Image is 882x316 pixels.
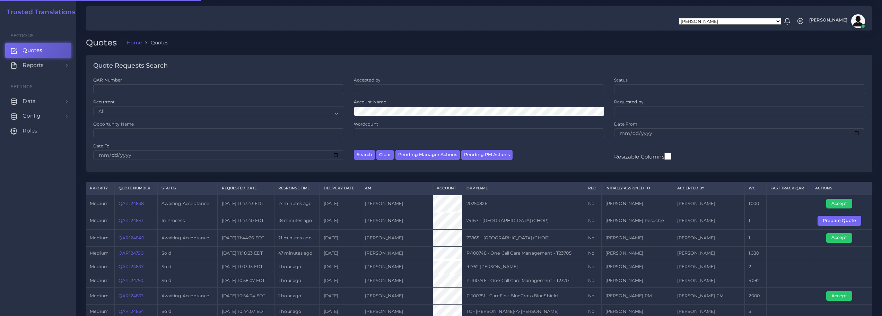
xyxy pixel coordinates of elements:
[86,38,122,48] h2: Quotes
[218,229,274,246] td: [DATE] 11:44:26 EDT
[826,199,852,208] button: Accept
[320,288,361,305] td: [DATE]
[584,274,601,287] td: No
[158,229,218,246] td: Awaiting Acceptance
[93,77,122,83] label: QAR Number
[673,288,745,305] td: [PERSON_NAME] PM
[90,309,108,314] span: medium
[811,182,872,195] th: Actions
[320,274,361,287] td: [DATE]
[320,212,361,229] td: [DATE]
[601,246,673,260] td: [PERSON_NAME]
[119,293,143,298] a: QAR124833
[745,260,766,274] td: 2
[462,212,584,229] td: 74167 - [GEOGRAPHIC_DATA] (CHOP)
[809,18,847,23] span: [PERSON_NAME]
[601,274,673,287] td: [PERSON_NAME]
[5,94,71,109] a: Data
[2,8,76,16] a: Trusted Translations
[119,201,144,206] a: QAR124838
[119,278,143,283] a: QAR124750
[23,97,36,105] span: Data
[584,229,601,246] td: No
[218,212,274,229] td: [DATE] 11:47:40 EDT
[584,195,601,212] td: No
[90,293,108,298] span: medium
[23,112,41,120] span: Config
[766,182,811,195] th: Fast Track QAR
[601,212,673,229] td: [PERSON_NAME] Resuche
[745,274,766,287] td: 4082
[851,14,865,28] img: avatar
[5,43,71,58] a: Quotes
[320,195,361,212] td: [DATE]
[361,274,433,287] td: [PERSON_NAME]
[218,260,274,274] td: [DATE] 11:03:13 EDT
[274,212,320,229] td: 18 minutes ago
[462,195,584,212] td: 20250826
[158,182,218,195] th: Status
[274,182,320,195] th: Response Time
[601,229,673,246] td: [PERSON_NAME]
[320,260,361,274] td: [DATE]
[462,260,584,274] td: 91762 [PERSON_NAME]
[826,200,857,206] a: Accept
[93,121,134,127] label: Opportunity Name
[361,195,433,212] td: [PERSON_NAME]
[11,84,33,89] span: Settings
[361,246,433,260] td: [PERSON_NAME]
[826,291,852,301] button: Accept
[218,274,274,287] td: [DATE] 10:58:07 EDT
[673,246,745,260] td: [PERSON_NAME]
[23,61,44,69] span: Reports
[614,99,644,105] label: Requested by
[119,264,143,269] a: QAR124837
[673,274,745,287] td: [PERSON_NAME]
[395,150,460,160] button: Pending Manager Actions
[818,218,866,223] a: Prepare Quote
[5,58,71,72] a: Reports
[93,99,115,105] label: Recurrent
[462,274,584,287] td: P-100746 - One Call Care Management - T23701
[320,182,361,195] th: Delivery Date
[361,212,433,229] td: [PERSON_NAME]
[158,288,218,305] td: Awaiting Acceptance
[274,288,320,305] td: 1 hour ago
[361,182,433,195] th: AM
[673,260,745,274] td: [PERSON_NAME]
[376,150,394,160] button: Clear
[673,182,745,195] th: Accepted by
[93,143,110,149] label: Date To
[354,99,386,105] label: Account Name
[673,195,745,212] td: [PERSON_NAME]
[584,246,601,260] td: No
[826,235,857,240] a: Accept
[320,229,361,246] td: [DATE]
[5,109,71,123] a: Config
[90,218,108,223] span: medium
[664,152,671,161] input: Resizable Columns
[119,218,143,223] a: QAR124841
[826,233,852,243] button: Accept
[462,229,584,246] td: 73865 - [GEOGRAPHIC_DATA] (CHOP)
[584,288,601,305] td: No
[433,182,462,195] th: Account
[158,246,218,260] td: Sold
[274,246,320,260] td: 47 minutes ago
[158,260,218,274] td: Sold
[23,127,37,135] span: Roles
[614,77,628,83] label: Status
[584,182,601,195] th: REC
[274,260,320,274] td: 1 hour ago
[745,246,766,260] td: 1080
[745,182,766,195] th: WC
[274,274,320,287] td: 1 hour ago
[115,182,158,195] th: Quote Number
[826,293,857,298] a: Accept
[462,182,584,195] th: Opp Name
[127,39,142,46] a: Home
[614,152,671,161] label: Resizable Columns
[158,195,218,212] td: Awaiting Acceptance
[601,182,673,195] th: Initially Assigned to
